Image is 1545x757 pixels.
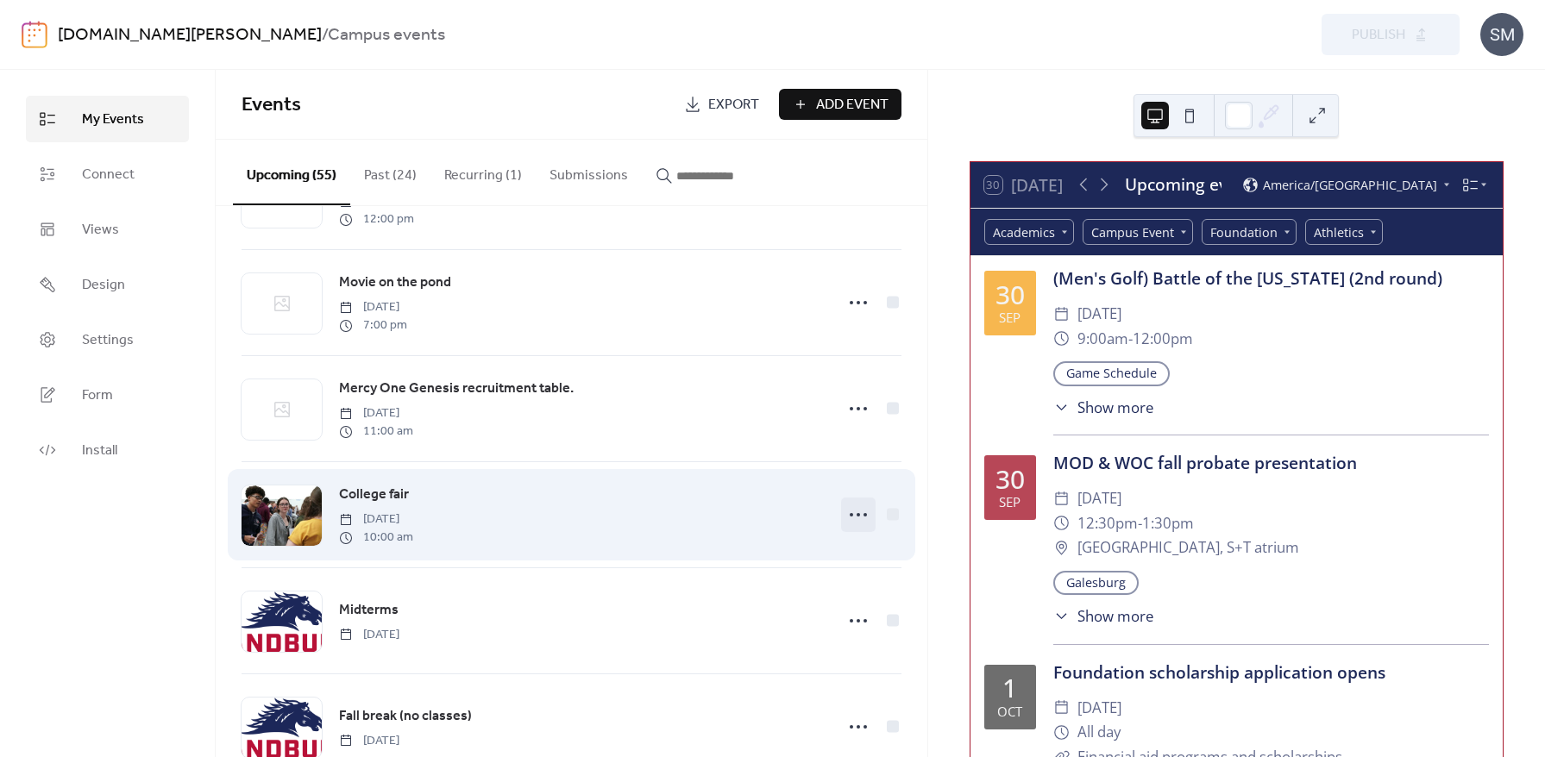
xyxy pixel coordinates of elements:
span: Mercy One Genesis recruitment table. [339,378,574,399]
span: 12:00 pm [339,210,414,228]
a: Connect [26,151,189,197]
div: ​ [1053,486,1070,511]
div: ​ [1053,535,1070,560]
span: 11:00 am [339,422,413,441]
span: College fair [339,485,409,505]
div: 30 [995,282,1025,308]
div: ​ [1053,327,1070,352]
span: Movie on the pond [339,272,451,293]
span: America/[GEOGRAPHIC_DATA] [1263,179,1437,191]
span: Views [82,220,119,241]
span: 9:00am [1077,327,1128,352]
span: - [1128,327,1133,352]
button: ​Show more [1053,605,1154,627]
div: ​ [1053,302,1070,327]
span: [DATE] [1077,486,1121,511]
div: ​ [1053,605,1070,627]
a: [DOMAIN_NAME][PERSON_NAME] [58,19,322,52]
span: 12:00pm [1133,327,1193,352]
b: / [322,19,328,52]
button: Upcoming (55) [233,140,350,205]
span: - [1138,511,1142,536]
span: [DATE] [1077,696,1121,721]
span: 7:00 pm [339,316,407,335]
a: Form [26,372,189,418]
span: [DATE] [339,732,399,750]
div: 30 [995,466,1025,492]
span: [DATE] [1077,302,1121,327]
a: Movie on the pond [339,272,451,294]
a: Install [26,427,189,473]
a: Settings [26,316,189,363]
span: [DATE] [339,510,413,529]
span: [GEOGRAPHIC_DATA], S+T atrium [1077,535,1299,560]
span: Connect [82,165,135,185]
button: Submissions [536,140,642,203]
img: logo [22,21,47,48]
a: Fall break (no classes) [339,705,472,728]
span: [DATE] [339,298,407,316]
button: Add Event [779,89,901,120]
div: Upcoming events [1125,172,1221,197]
span: Add Event [816,95,889,116]
div: SM [1480,13,1523,56]
div: Sep [999,496,1021,509]
a: Design [26,261,189,308]
span: Show more [1077,605,1153,627]
div: ​ [1053,720,1070,745]
a: Export [671,89,772,120]
span: Form [82,385,113,406]
span: Export [708,95,759,116]
button: ​Show more [1053,397,1154,418]
span: All day [1077,720,1121,745]
a: Mercy One Genesis recruitment table. [339,378,574,400]
a: Midterms [339,599,399,622]
div: Oct [997,705,1022,718]
b: Campus events [328,19,445,52]
a: My Events [26,96,189,142]
div: Sep [999,311,1021,324]
span: 10:00 am [339,529,413,547]
span: Fall break (no classes) [339,706,472,727]
span: Install [82,441,117,461]
span: [DATE] [339,626,399,644]
span: Midterms [339,600,399,621]
div: 1 [1002,675,1017,701]
span: 1:30pm [1142,511,1194,536]
a: Views [26,206,189,253]
span: Design [82,275,125,296]
span: Events [242,86,301,124]
span: [DATE] [339,404,413,422]
span: My Events [82,109,144,130]
div: MOD & WOC fall probate presentation [1053,451,1489,476]
div: ​ [1053,511,1070,536]
div: (Men's Golf) Battle of the [US_STATE] (2nd round) [1053,266,1489,291]
button: Recurring (1) [430,140,536,203]
span: Settings [82,330,134,351]
a: College fair [339,484,409,506]
a: Foundation scholarship application opens [1053,660,1385,684]
button: Past (24) [350,140,430,203]
span: 12:30pm [1077,511,1138,536]
div: ​ [1053,696,1070,721]
span: Show more [1077,397,1153,418]
div: ​ [1053,397,1070,418]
